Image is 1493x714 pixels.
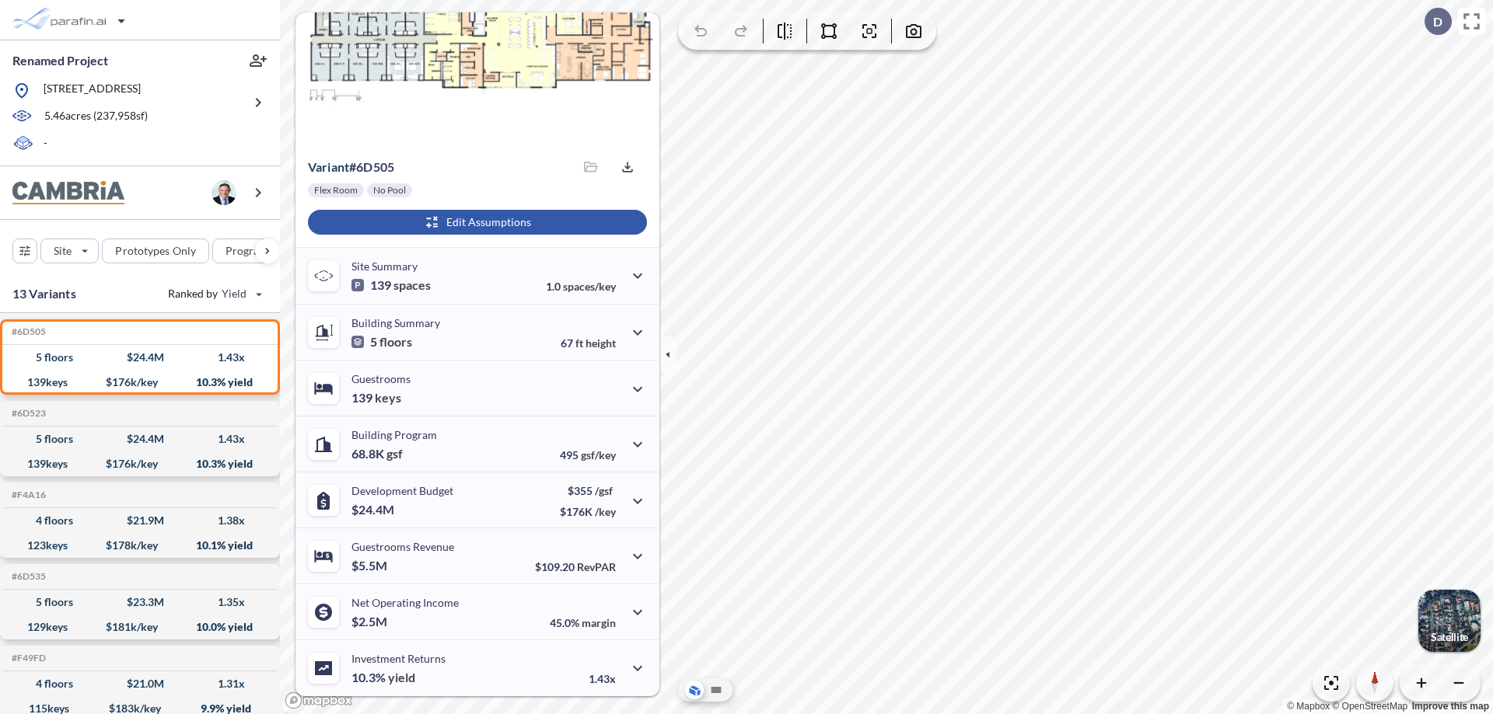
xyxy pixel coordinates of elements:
[351,277,431,293] p: 139
[156,281,272,306] button: Ranked by Yield
[222,286,247,301] span: Yield
[561,336,616,350] p: 67
[351,334,412,350] p: 5
[285,691,353,709] a: Mapbox homepage
[1332,701,1407,712] a: OpenStreetMap
[226,243,269,259] p: Program
[1433,15,1442,29] p: D
[1431,631,1468,643] p: Satellite
[9,326,46,337] h5: Click to copy the code
[351,390,401,406] p: 139
[351,428,437,441] p: Building Program
[393,277,431,293] span: spaces
[308,159,394,175] p: # 6d505
[212,239,296,263] button: Program
[351,484,453,497] p: Development Budget
[351,670,415,685] p: 10.3%
[535,560,616,573] p: $109.20
[308,210,647,235] button: Edit Assumptions
[54,243,72,259] p: Site
[707,681,726,699] button: Site Plan
[351,614,390,629] p: $2.5M
[12,52,108,69] p: Renamed Project
[314,184,358,197] p: Flex Room
[550,616,616,629] p: 45.0%
[595,505,616,518] span: /key
[9,653,46,663] h5: Click to copy the code
[1412,701,1489,712] a: Improve this map
[12,284,76,303] p: 13 Variants
[388,670,415,685] span: yield
[9,571,46,582] h5: Click to copy the code
[102,239,209,263] button: Prototypes Only
[373,184,406,197] p: No Pool
[308,159,349,174] span: Variant
[379,334,412,350] span: floors
[44,108,148,125] p: 5.46 acres ( 237,958 sf)
[563,280,616,293] span: spaces/key
[581,448,616,461] span: gsf/key
[595,484,613,497] span: /gsf
[351,502,397,517] p: $24.4M
[9,408,46,419] h5: Click to copy the code
[386,446,403,461] span: gsf
[351,596,459,609] p: Net Operating Income
[546,280,616,293] p: 1.0
[1287,701,1330,712] a: Mapbox
[212,180,236,205] img: user logo
[582,616,616,629] span: margin
[40,239,99,263] button: Site
[577,560,616,573] span: RevPAR
[1418,590,1481,652] button: Switcher ImageSatellite
[575,336,583,350] span: ft
[1418,590,1481,652] img: Switcher Image
[375,390,401,406] span: keys
[9,489,46,500] h5: Click to copy the code
[351,540,454,553] p: Guestrooms Revenue
[589,672,616,685] p: 1.43x
[44,81,141,100] p: [STREET_ADDRESS]
[351,446,403,461] p: 68.8K
[351,652,446,665] p: Investment Returns
[351,372,411,385] p: Guestrooms
[685,681,704,699] button: Aerial View
[560,505,616,518] p: $176K
[351,259,418,273] p: Site Summary
[351,558,390,573] p: $5.5M
[44,135,47,153] p: -
[351,316,440,329] p: Building Summary
[586,336,616,350] span: height
[115,243,196,259] p: Prototypes Only
[560,484,616,497] p: $355
[12,181,124,205] img: BrandImage
[560,448,616,461] p: 495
